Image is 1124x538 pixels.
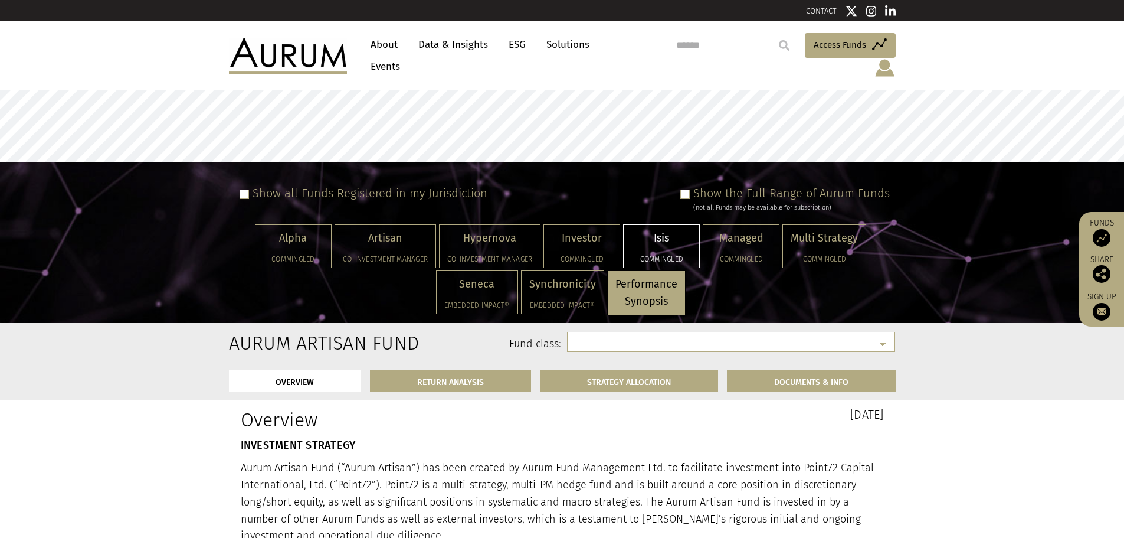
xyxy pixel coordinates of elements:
[365,56,400,77] a: Events
[241,439,356,452] strong: INVESTMENT STRATEGY
[571,409,884,420] h3: [DATE]
[693,203,890,213] div: (not all Funds may be available for subscription)
[241,409,553,431] h1: Overview
[343,256,428,263] h5: Co-investment Manager
[447,230,532,247] p: Hypernova
[1093,303,1110,321] img: Sign up to our newsletter
[772,34,796,57] input: Submit
[1085,292,1118,321] a: Sign up
[365,34,404,56] a: About
[814,38,866,52] span: Access Funds
[370,370,531,392] a: RETURN ANALYSIS
[615,276,677,310] p: Performance Synopsis
[540,34,595,56] a: Solutions
[253,186,487,200] label: Show all Funds Registered in my Jurisdiction
[529,276,596,293] p: Synchronicity
[1093,265,1110,283] img: Share this post
[806,6,837,15] a: CONTACT
[444,302,510,309] h5: Embedded Impact®
[791,256,858,263] h5: Commingled
[711,256,771,263] h5: Commingled
[503,34,532,56] a: ESG
[412,34,494,56] a: Data & Insights
[343,230,428,247] p: Artisan
[874,58,896,78] img: account-icon.svg
[229,38,347,73] img: Aurum
[263,230,323,247] p: Alpha
[805,33,896,58] a: Access Funds
[631,256,692,263] h5: Commingled
[1085,218,1118,247] a: Funds
[552,230,612,247] p: Investor
[263,256,323,263] h5: Commingled
[846,5,857,17] img: Twitter icon
[866,5,877,17] img: Instagram icon
[447,256,532,263] h5: Co-investment Manager
[791,230,858,247] p: Multi Strategy
[711,230,771,247] p: Managed
[1093,229,1110,247] img: Access Funds
[727,370,896,392] a: DOCUMENTS & INFO
[552,256,612,263] h5: Commingled
[529,302,596,309] h5: Embedded Impact®
[1085,256,1118,283] div: Share
[885,5,896,17] img: Linkedin icon
[693,186,890,200] label: Show the Full Range of Aurum Funds
[631,230,692,247] p: Isis
[540,370,718,392] a: STRATEGY ALLOCATION
[229,332,325,354] h2: Aurum Artisan Fund
[444,276,510,293] p: Seneca
[343,337,562,352] label: Fund class:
